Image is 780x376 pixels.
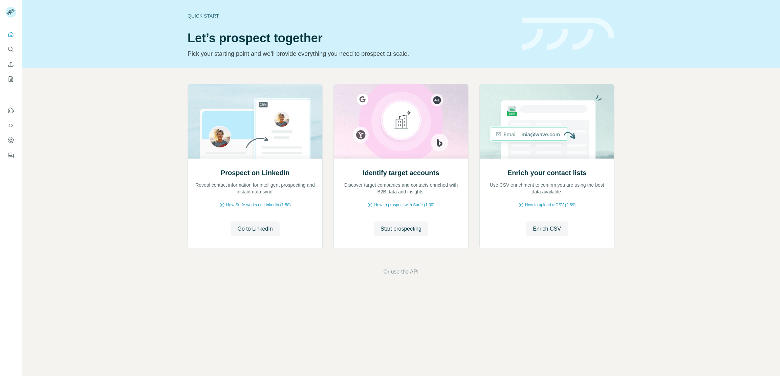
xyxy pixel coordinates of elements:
button: Search [5,43,16,55]
button: Use Surfe API [5,119,16,132]
div: Quick start [188,13,514,19]
p: Discover target companies and contacts enriched with B2B data and insights. [341,182,461,195]
h1: Let’s prospect together [188,31,514,45]
button: Enrich CSV [526,221,568,236]
button: My lists [5,73,16,85]
img: banner [522,18,614,50]
img: Enrich your contact lists [479,84,614,159]
span: How to prospect with Surfe (1:30) [374,202,434,208]
p: Pick your starting point and we’ll provide everything you need to prospect at scale. [188,49,514,58]
p: Reveal contact information for intelligent prospecting and instant data sync. [195,182,316,195]
button: Quick start [5,28,16,41]
span: Start prospecting [381,225,421,233]
span: Enrich CSV [533,225,561,233]
button: Start prospecting [374,221,428,236]
button: Enrich CSV [5,58,16,70]
h2: Identify target accounts [363,168,439,178]
button: Feedback [5,149,16,161]
img: Identify target accounts [333,84,469,159]
img: Prospect on LinkedIn [188,84,323,159]
span: Go to LinkedIn [237,225,273,233]
h2: Prospect on LinkedIn [221,168,289,178]
h2: Enrich your contact lists [507,168,586,178]
span: How Surfe works on LinkedIn (1:58) [226,202,291,208]
button: Go to LinkedIn [231,221,279,236]
button: Dashboard [5,134,16,146]
span: How to upload a CSV (2:59) [525,202,576,208]
button: Use Surfe on LinkedIn [5,104,16,117]
p: Use CSV enrichment to confirm you are using the best data available. [486,182,607,195]
button: Or use the API [383,268,418,276]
